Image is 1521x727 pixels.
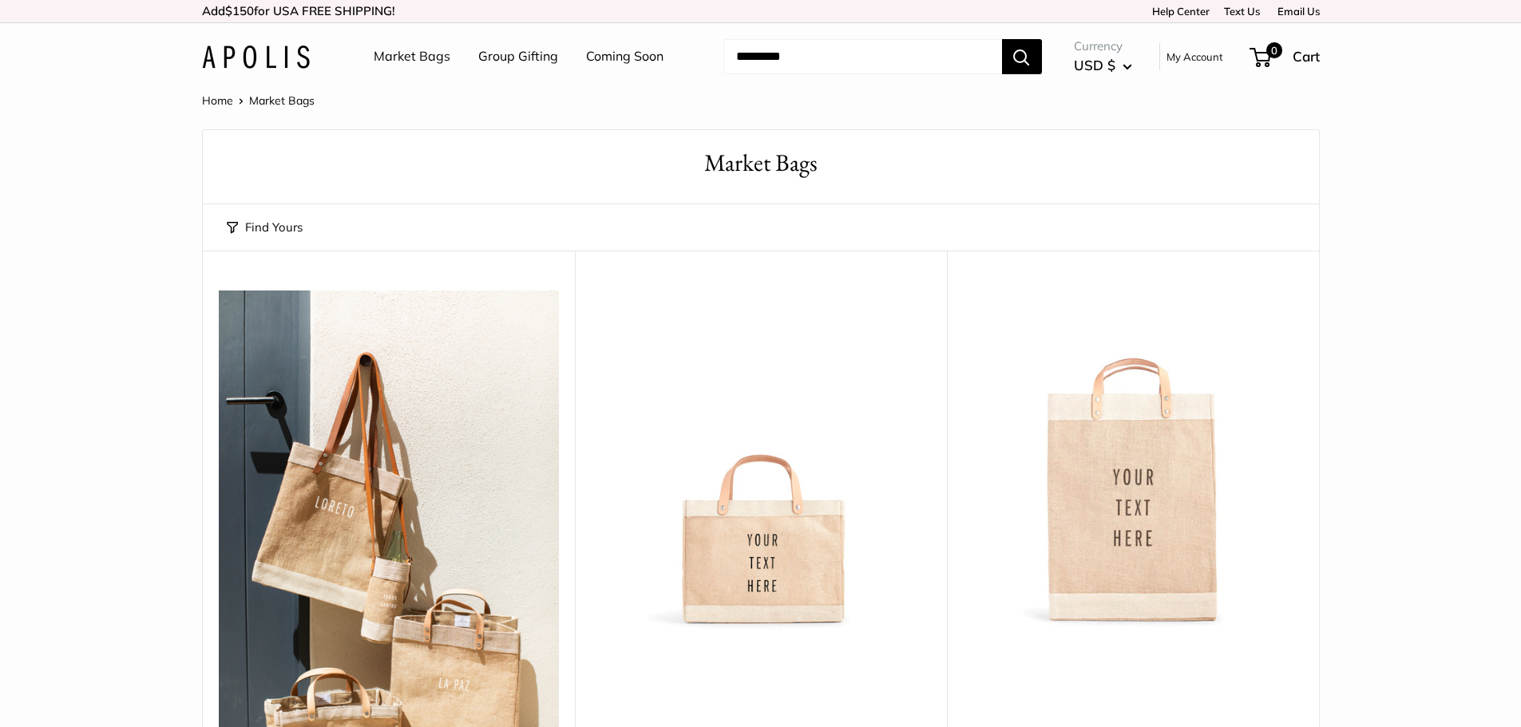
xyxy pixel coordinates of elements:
a: Market Bag in NaturalMarket Bag in Natural [963,290,1303,630]
span: Market Bags [249,93,315,108]
h1: Market Bags [227,146,1295,180]
a: Coming Soon [586,45,663,69]
span: 0 [1266,42,1281,58]
button: Search [1002,39,1042,74]
img: Petite Market Bag in Natural [591,290,931,630]
a: Help Center [1147,5,1210,18]
a: Text Us [1224,5,1260,18]
input: Search... [723,39,1002,74]
span: Cart [1293,48,1320,65]
a: Home [202,93,233,108]
img: Apolis [202,45,310,69]
a: Petite Market Bag in Naturaldescription_Effortless style that elevates every moment [591,290,931,630]
button: Find Yours [227,216,303,239]
img: Market Bag in Natural [963,290,1303,630]
a: Email Us [1272,5,1320,18]
a: Market Bags [374,45,450,69]
nav: Breadcrumb [202,90,315,111]
a: My Account [1166,47,1223,66]
span: Currency [1074,35,1132,57]
a: 0 Cart [1251,44,1320,69]
span: USD $ [1074,57,1115,73]
button: USD $ [1074,53,1132,78]
a: Group Gifting [478,45,558,69]
span: $150 [225,3,254,18]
